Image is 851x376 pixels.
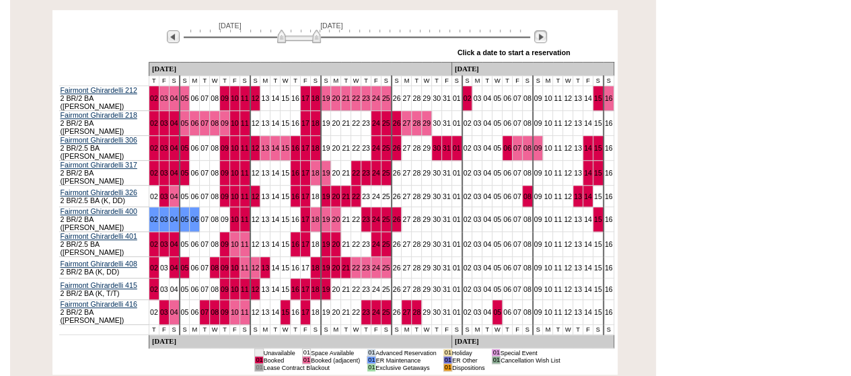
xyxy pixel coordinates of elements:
a: 11 [241,94,249,102]
a: 01 [453,119,461,127]
a: 02 [150,192,158,200]
a: 20 [332,169,340,177]
a: 07 [200,119,209,127]
a: 20 [332,94,340,102]
a: 14 [271,144,279,152]
a: 14 [584,144,592,152]
a: 13 [261,169,269,177]
a: Fairmont Ghirardelli 212 [61,86,137,94]
a: 14 [271,240,279,248]
a: 13 [261,192,269,200]
a: 05 [181,240,189,248]
a: 24 [372,169,380,177]
a: 05 [181,215,189,223]
a: 13 [261,119,269,127]
a: 29 [422,119,431,127]
a: 20 [332,144,340,152]
a: 10 [544,192,552,200]
a: 13 [261,215,269,223]
a: 04 [170,215,178,223]
a: 08 [211,240,219,248]
a: 02 [464,215,472,223]
a: 16 [291,169,299,177]
a: 16 [605,169,613,177]
a: 08 [211,144,219,152]
a: 22 [352,94,360,102]
a: 11 [241,240,249,248]
a: 22 [352,192,360,200]
a: 03 [160,94,168,102]
a: 12 [252,144,260,152]
a: 03 [160,169,168,177]
a: 08 [211,94,219,102]
a: 27 [402,169,410,177]
a: 06 [503,119,511,127]
a: 09 [221,94,229,102]
a: 02 [150,119,158,127]
a: 21 [342,215,350,223]
a: 03 [160,215,168,223]
a: Fairmont Ghirardelli 306 [61,136,137,144]
a: 28 [412,94,420,102]
a: 24 [372,192,380,200]
a: 10 [544,94,552,102]
a: 07 [200,215,209,223]
a: 03 [473,144,481,152]
a: 14 [271,215,279,223]
a: 09 [221,215,229,223]
a: 11 [241,144,249,152]
a: 13 [574,192,582,200]
a: 29 [422,192,431,200]
a: 21 [342,119,350,127]
a: 10 [544,169,552,177]
a: 10 [544,119,552,127]
a: 14 [271,192,279,200]
a: 13 [261,144,269,152]
a: 13 [261,94,269,102]
a: 13 [574,119,582,127]
a: 12 [252,192,260,200]
a: 15 [281,215,289,223]
a: 17 [301,119,309,127]
a: 04 [483,169,491,177]
a: 09 [534,192,542,200]
a: 02 [150,144,158,152]
a: 12 [564,169,572,177]
a: 30 [433,192,441,200]
a: 15 [594,144,602,152]
a: 18 [311,144,320,152]
a: 07 [200,94,209,102]
a: 09 [534,169,542,177]
a: 22 [352,119,360,127]
a: 04 [483,119,491,127]
a: 07 [513,169,521,177]
a: 22 [352,215,360,223]
a: 04 [170,119,178,127]
a: 10 [231,192,239,200]
a: 10 [231,240,239,248]
a: 05 [181,119,189,127]
a: 17 [301,169,309,177]
a: 15 [594,192,602,200]
a: 25 [382,169,390,177]
a: 12 [252,94,260,102]
a: 11 [241,169,249,177]
a: 06 [190,169,198,177]
a: 09 [534,215,542,223]
a: 06 [190,144,198,152]
a: 06 [503,94,511,102]
a: 12 [564,192,572,200]
a: 10 [544,144,552,152]
a: 10 [231,119,239,127]
a: 01 [453,192,461,200]
a: 21 [342,94,350,102]
a: 05 [493,169,501,177]
a: 21 [342,192,350,200]
a: 15 [281,119,289,127]
a: 02 [464,169,472,177]
a: 14 [584,169,592,177]
a: 19 [322,215,330,223]
a: 21 [342,169,350,177]
a: 13 [574,144,582,152]
a: 16 [291,144,299,152]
